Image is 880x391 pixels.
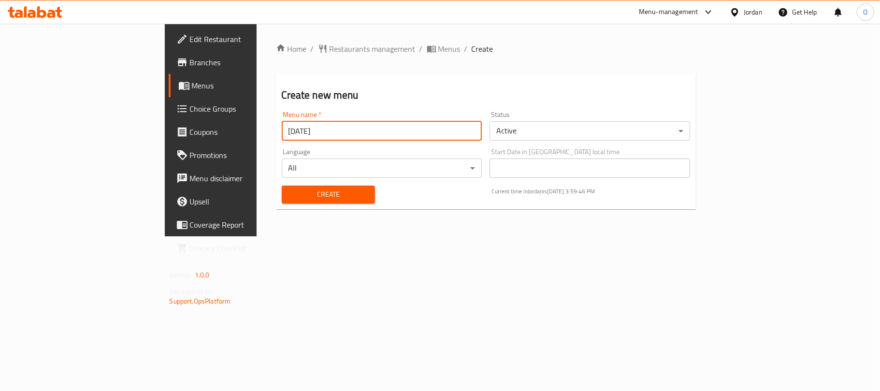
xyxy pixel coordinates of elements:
[169,213,312,236] a: Coverage Report
[195,269,210,281] span: 1.0.0
[190,196,304,207] span: Upsell
[169,167,312,190] a: Menu disclaimer
[639,6,698,18] div: Menu-management
[276,43,696,55] nav: breadcrumb
[169,97,312,120] a: Choice Groups
[190,242,304,254] span: Grocery Checklist
[190,33,304,45] span: Edit Restaurant
[190,126,304,138] span: Coupons
[190,149,304,161] span: Promotions
[330,43,416,55] span: Restaurants management
[170,269,193,281] span: Version:
[427,43,461,55] a: Menus
[190,103,304,115] span: Choice Groups
[282,159,482,178] div: All
[170,285,214,298] span: Get support on:
[169,74,312,97] a: Menus
[318,43,416,55] a: Restaurants management
[863,7,867,17] span: O
[289,188,367,201] span: Create
[169,190,312,213] a: Upsell
[472,43,493,55] span: Create
[282,186,375,203] button: Create
[169,236,312,260] a: Grocery Checklist
[190,57,304,68] span: Branches
[438,43,461,55] span: Menus
[744,7,763,17] div: Jordan
[419,43,423,55] li: /
[282,121,482,141] input: Please enter Menu name
[190,219,304,231] span: Coverage Report
[492,187,691,196] p: Current time in Jordan is [DATE] 3:59:46 PM
[192,80,304,91] span: Menus
[282,88,691,102] h2: Create new menu
[464,43,468,55] li: /
[311,43,314,55] li: /
[490,121,690,141] div: Active
[169,51,312,74] a: Branches
[190,173,304,184] span: Menu disclaimer
[169,28,312,51] a: Edit Restaurant
[170,295,231,307] a: Support.OpsPlatform
[169,120,312,144] a: Coupons
[169,144,312,167] a: Promotions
